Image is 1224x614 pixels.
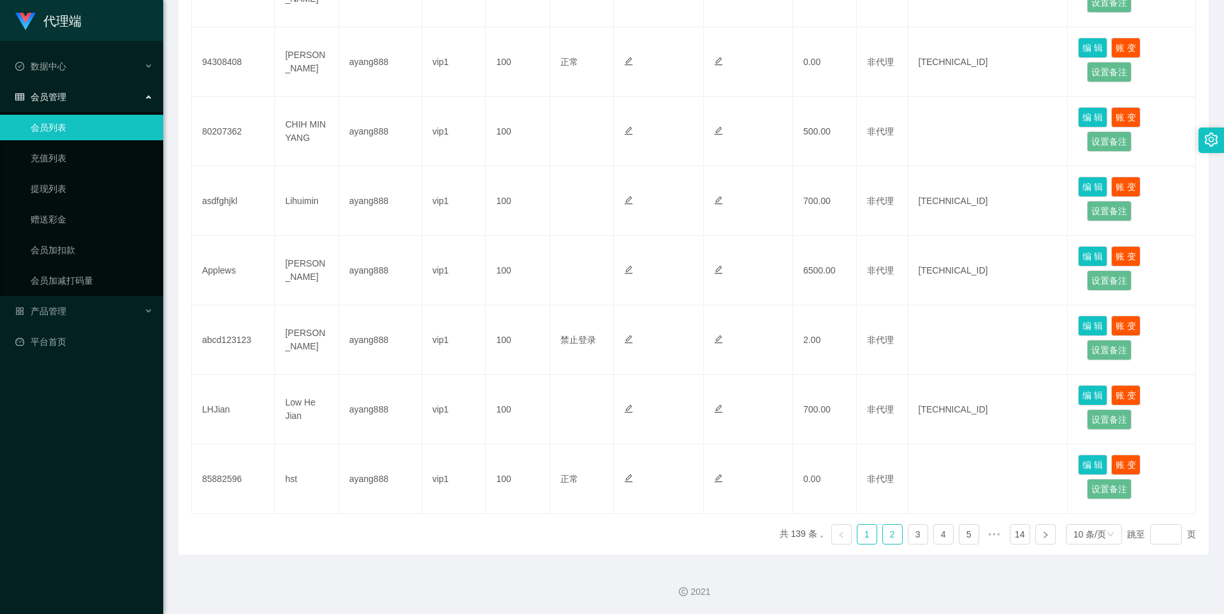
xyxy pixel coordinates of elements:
[339,97,422,166] td: ayang888
[31,176,153,201] a: 提现列表
[1078,38,1107,58] button: 编 辑
[192,444,275,514] td: 85882596
[933,524,954,545] li: 4
[838,531,845,539] i: 图标: left
[192,166,275,236] td: asdfghjkl
[908,375,1068,444] td: [TECHNICAL_ID]
[1010,525,1030,544] a: 14
[714,404,723,413] i: 图标: edit
[422,27,486,97] td: vip1
[1087,201,1132,221] button: 设置备注
[1078,455,1107,475] button: 编 辑
[1111,455,1140,475] button: 账 变
[1111,316,1140,336] button: 账 变
[15,62,24,71] i: 图标: check-circle-o
[43,1,82,41] h1: 代理端
[714,57,723,66] i: 图标: edit
[15,61,66,71] span: 数据中心
[624,404,633,413] i: 图标: edit
[486,27,550,97] td: 100
[867,265,894,275] span: 非代理
[1087,270,1132,291] button: 设置备注
[31,207,153,232] a: 赠送彩金
[1087,409,1132,430] button: 设置备注
[883,525,902,544] a: 2
[714,196,723,205] i: 图标: edit
[780,524,826,545] li: 共 139 条，
[1074,525,1106,544] div: 10 条/页
[422,166,486,236] td: vip1
[793,166,857,236] td: 700.00
[192,305,275,375] td: abcd123123
[624,265,633,274] i: 图标: edit
[1204,133,1218,147] i: 图标: setting
[1111,177,1140,197] button: 账 变
[173,585,1214,599] div: 2021
[867,404,894,414] span: 非代理
[984,524,1005,545] li: 向后 5 页
[486,305,550,375] td: 100
[422,305,486,375] td: vip1
[1111,246,1140,267] button: 账 变
[867,196,894,206] span: 非代理
[1078,177,1107,197] button: 编 辑
[624,474,633,483] i: 图标: edit
[793,444,857,514] td: 0.00
[339,236,422,305] td: ayang888
[857,525,877,544] a: 1
[486,444,550,514] td: 100
[1087,340,1132,360] button: 设置备注
[422,444,486,514] td: vip1
[192,236,275,305] td: Applews
[15,307,24,316] i: 图标: appstore-o
[1010,524,1030,545] li: 14
[1111,38,1140,58] button: 账 变
[1127,524,1196,545] div: 跳至 页
[486,375,550,444] td: 100
[339,444,422,514] td: ayang888
[15,15,82,26] a: 代理端
[31,115,153,140] a: 会员列表
[275,166,339,236] td: Lihuimin
[192,27,275,97] td: 94308408
[867,126,894,136] span: 非代理
[275,236,339,305] td: [PERSON_NAME]
[959,524,979,545] li: 5
[339,375,422,444] td: ayang888
[934,525,953,544] a: 4
[1111,107,1140,128] button: 账 变
[1078,316,1107,336] button: 编 辑
[1042,531,1049,539] i: 图标: right
[275,27,339,97] td: [PERSON_NAME]
[560,57,578,67] span: 正常
[793,236,857,305] td: 6500.00
[15,306,66,316] span: 产品管理
[31,145,153,171] a: 充值列表
[908,236,1068,305] td: [TECHNICAL_ID]
[857,524,877,545] li: 1
[422,236,486,305] td: vip1
[793,27,857,97] td: 0.00
[679,587,688,596] i: 图标: copyright
[1107,530,1114,539] i: 图标: down
[867,57,894,67] span: 非代理
[1087,131,1132,152] button: 设置备注
[560,474,578,484] span: 正常
[486,236,550,305] td: 100
[1035,524,1056,545] li: 下一页
[31,268,153,293] a: 会员加减打码量
[1078,385,1107,406] button: 编 辑
[984,524,1005,545] span: •••
[275,375,339,444] td: Low He Jian
[15,13,36,31] img: logo.9652507e.png
[624,57,633,66] i: 图标: edit
[867,335,894,345] span: 非代理
[1087,479,1132,499] button: 设置备注
[959,525,979,544] a: 5
[1111,385,1140,406] button: 账 变
[624,335,633,344] i: 图标: edit
[192,97,275,166] td: 80207362
[422,97,486,166] td: vip1
[422,375,486,444] td: vip1
[624,196,633,205] i: 图标: edit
